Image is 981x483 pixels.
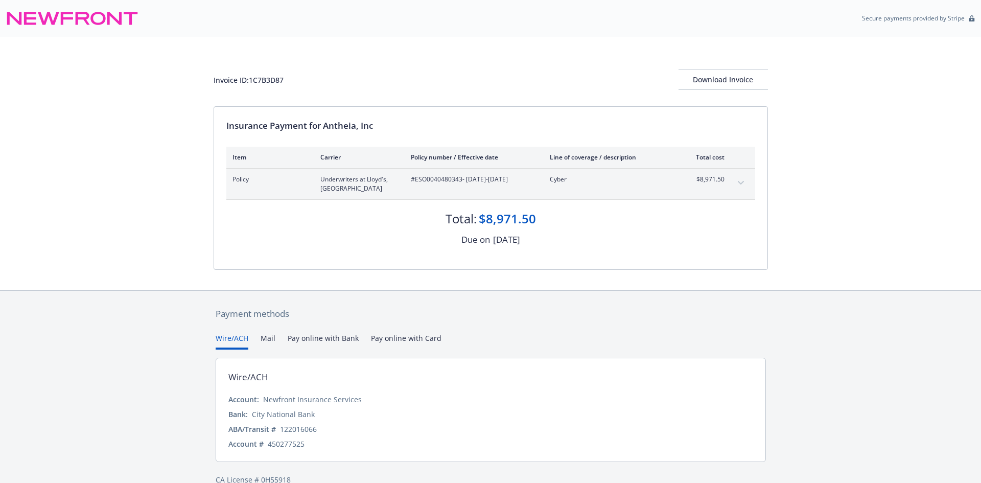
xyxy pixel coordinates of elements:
[679,70,768,89] div: Download Invoice
[214,75,284,85] div: Invoice ID: 1C7B3D87
[228,394,259,405] div: Account:
[550,153,670,162] div: Line of coverage / description
[446,210,477,227] div: Total:
[226,119,755,132] div: Insurance Payment for Antheia, Inc
[479,210,536,227] div: $8,971.50
[550,175,670,184] span: Cyber
[493,233,520,246] div: [DATE]
[232,175,304,184] span: Policy
[320,153,394,162] div: Carrier
[320,175,394,193] span: Underwriters at Lloyd's, [GEOGRAPHIC_DATA]
[252,409,315,420] div: City National Bank
[686,153,725,162] div: Total cost
[216,307,766,320] div: Payment methods
[232,153,304,162] div: Item
[228,439,264,449] div: Account #
[228,424,276,434] div: ABA/Transit #
[280,424,317,434] div: 122016066
[371,333,441,350] button: Pay online with Card
[679,70,768,90] button: Download Invoice
[228,409,248,420] div: Bank:
[733,175,749,191] button: expand content
[411,175,533,184] span: #ESO0040480343 - [DATE]-[DATE]
[261,333,275,350] button: Mail
[268,439,305,449] div: 450277525
[228,371,268,384] div: Wire/ACH
[226,169,755,199] div: PolicyUnderwriters at Lloyd's, [GEOGRAPHIC_DATA]#ESO0040480343- [DATE]-[DATE]Cyber$8,971.50expand...
[216,333,248,350] button: Wire/ACH
[461,233,490,246] div: Due on
[686,175,725,184] span: $8,971.50
[862,14,965,22] p: Secure payments provided by Stripe
[411,153,533,162] div: Policy number / Effective date
[288,333,359,350] button: Pay online with Bank
[263,394,362,405] div: Newfront Insurance Services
